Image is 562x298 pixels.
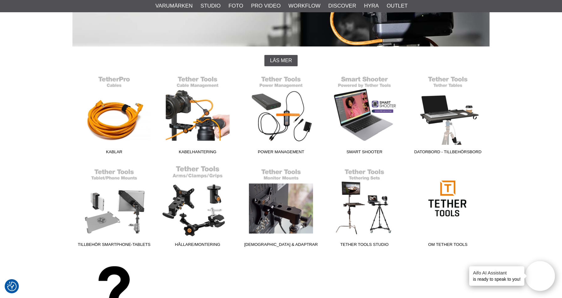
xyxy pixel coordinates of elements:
[7,282,17,291] img: Revisit consent button
[72,241,156,250] span: Tillbehör Smartphone-Tablets
[406,165,490,250] a: Om Tether Tools
[156,149,239,157] span: Kabelhantering
[156,73,239,157] a: Kabelhantering
[323,73,406,157] a: Smart Shooter
[469,266,524,286] div: is ready to speak to you!
[239,241,323,250] span: [DEMOGRAPHIC_DATA] & Adaptrar
[473,269,521,276] h4: Aifo AI Assistant
[406,241,490,250] span: Om Tether Tools
[156,2,193,10] a: Varumärken
[323,149,406,157] span: Smart Shooter
[156,241,239,250] span: Hållare/Montering
[270,58,292,63] span: Läs mer
[239,165,323,250] a: [DEMOGRAPHIC_DATA] & Adaptrar
[364,2,379,10] a: Hyra
[200,2,220,10] a: Studio
[323,165,406,250] a: Tether Tools Studio
[406,73,490,157] a: Datorbord - Tillbehörsbord
[72,149,156,157] span: Kablar
[251,2,280,10] a: Pro Video
[72,73,156,157] a: Kablar
[323,241,406,250] span: Tether Tools Studio
[289,2,321,10] a: Workflow
[7,281,17,292] button: Samtyckesinställningar
[406,149,490,157] span: Datorbord - Tillbehörsbord
[239,149,323,157] span: Power Management
[328,2,356,10] a: Discover
[239,73,323,157] a: Power Management
[387,2,408,10] a: Outlet
[156,165,239,250] a: Hållare/Montering
[228,2,243,10] a: Foto
[72,165,156,250] a: Tillbehör Smartphone-Tablets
